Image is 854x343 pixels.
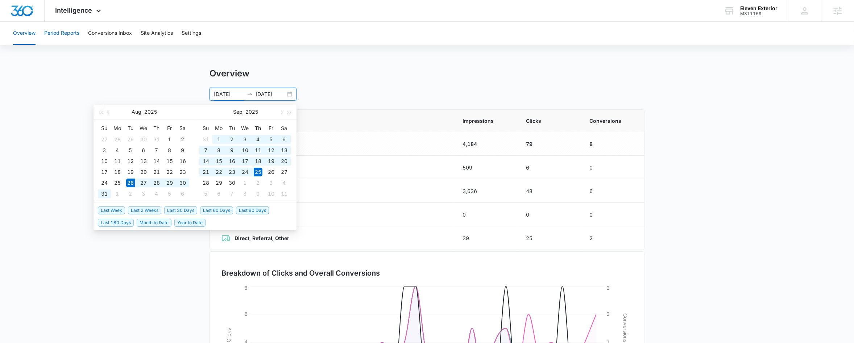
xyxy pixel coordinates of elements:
[228,157,236,166] div: 16
[163,145,176,156] td: 2025-08-08
[163,156,176,167] td: 2025-08-15
[278,188,291,199] td: 2025-10-11
[165,168,174,176] div: 22
[111,134,124,145] td: 2025-07-28
[228,179,236,187] div: 30
[581,203,644,226] td: 0
[163,188,176,199] td: 2025-09-05
[517,132,581,156] td: 79
[254,179,262,187] div: 2
[124,156,137,167] td: 2025-08-12
[241,146,249,155] div: 10
[241,179,249,187] div: 1
[265,122,278,134] th: Fr
[247,91,253,97] span: to
[581,156,644,179] td: 0
[163,134,176,145] td: 2025-08-01
[215,157,223,166] div: 15
[454,179,517,203] td: 3,636
[267,168,275,176] div: 26
[225,328,232,342] tspan: Clicks
[212,188,225,199] td: 2025-10-06
[236,206,269,214] span: Last 90 Days
[199,167,212,177] td: 2025-09-21
[225,177,239,188] td: 2025-09-30
[210,68,249,79] h1: Overview
[215,168,223,176] div: 22
[517,203,581,226] td: 0
[98,134,111,145] td: 2025-07-27
[225,167,239,177] td: 2025-09-23
[740,11,778,16] div: account id
[254,157,262,166] div: 18
[152,189,161,198] div: 4
[254,168,262,176] div: 25
[137,167,150,177] td: 2025-08-20
[126,146,135,155] div: 5
[126,157,135,166] div: 12
[254,146,262,155] div: 11
[265,177,278,188] td: 2025-10-03
[267,146,275,155] div: 12
[139,146,148,155] div: 6
[98,145,111,156] td: 2025-08-03
[139,179,148,187] div: 27
[252,122,265,134] th: Th
[225,145,239,156] td: 2025-09-09
[111,188,124,199] td: 2025-09-01
[176,177,189,188] td: 2025-08-30
[113,189,122,198] div: 1
[267,135,275,144] div: 5
[225,122,239,134] th: Tu
[199,122,212,134] th: Su
[265,156,278,167] td: 2025-09-19
[215,189,223,198] div: 6
[233,105,243,119] button: Sep
[241,157,249,166] div: 17
[176,167,189,177] td: 2025-08-23
[98,167,111,177] td: 2025-08-17
[267,157,275,166] div: 19
[176,122,189,134] th: Sa
[278,122,291,134] th: Sa
[235,235,289,241] strong: Direct, Referral, Other
[517,226,581,250] td: 25
[278,177,291,188] td: 2025-10-04
[239,134,252,145] td: 2025-09-03
[202,179,210,187] div: 28
[111,177,124,188] td: 2025-08-25
[212,167,225,177] td: 2025-09-22
[150,145,163,156] td: 2025-08-07
[202,157,210,166] div: 14
[254,135,262,144] div: 4
[98,122,111,134] th: Su
[241,189,249,198] div: 8
[225,188,239,199] td: 2025-10-07
[581,179,644,203] td: 6
[100,146,109,155] div: 3
[13,22,36,45] button: Overview
[247,91,253,97] span: swap-right
[244,311,248,317] tspan: 6
[256,90,286,98] input: End date
[165,135,174,144] div: 1
[178,135,187,144] div: 2
[111,167,124,177] td: 2025-08-18
[152,135,161,144] div: 31
[163,177,176,188] td: 2025-08-29
[454,156,517,179] td: 509
[517,179,581,203] td: 48
[152,179,161,187] div: 28
[265,167,278,177] td: 2025-09-26
[199,177,212,188] td: 2025-09-28
[165,146,174,155] div: 8
[278,145,291,156] td: 2025-09-13
[124,177,137,188] td: 2025-08-26
[252,188,265,199] td: 2025-10-09
[239,156,252,167] td: 2025-09-17
[137,122,150,134] th: We
[215,146,223,155] div: 8
[463,117,509,125] span: Impressions
[280,189,289,198] div: 11
[113,157,122,166] div: 11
